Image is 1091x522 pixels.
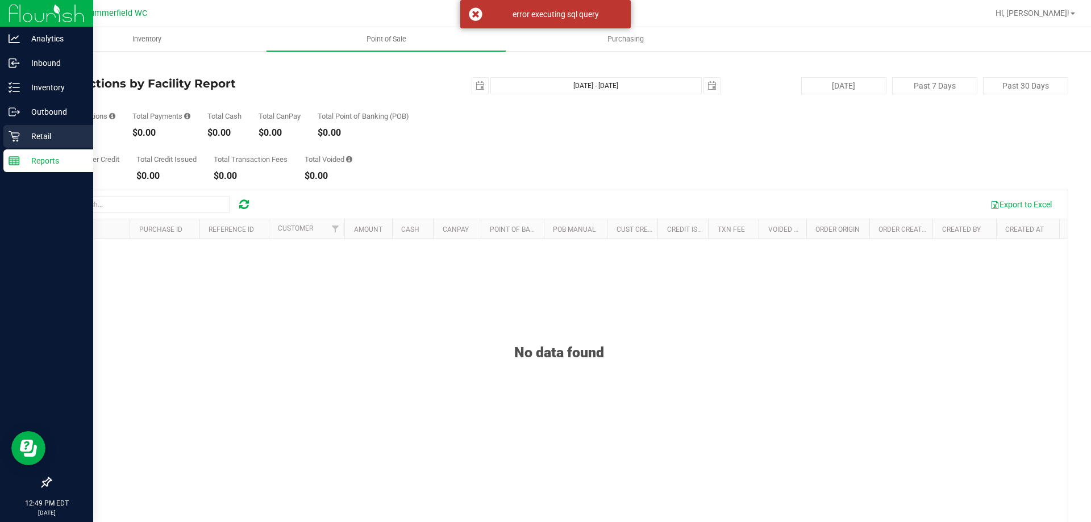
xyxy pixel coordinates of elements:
div: $0.00 [305,172,352,181]
div: Total CanPay [259,112,301,120]
p: Outbound [20,105,88,119]
a: Created At [1005,225,1044,233]
div: Total Point of Banking (POB) [318,112,409,120]
div: Total Cash [207,112,241,120]
div: error executing sql query [489,9,622,20]
span: select [472,78,488,94]
a: Point of Sale [266,27,506,51]
inline-svg: Outbound [9,106,20,118]
a: CanPay [443,225,469,233]
p: [DATE] [5,508,88,517]
div: Total Transaction Fees [214,156,288,163]
button: Export to Excel [983,195,1059,214]
iframe: Resource center [11,431,45,465]
span: select [704,78,720,94]
a: Cash [401,225,419,233]
div: Total Payments [132,112,190,120]
div: Total Credit Issued [136,156,197,163]
a: Voided Payment [768,225,825,233]
a: Purchasing [506,27,745,51]
a: Reference ID [209,225,254,233]
button: [DATE] [801,77,886,94]
inline-svg: Analytics [9,33,20,44]
p: Inventory [20,81,88,94]
i: Count of all successful payment transactions, possibly including voids, refunds, and cash-back fr... [109,112,115,120]
h4: Transactions by Facility Report [50,77,389,90]
span: Point of Sale [351,34,422,44]
a: Customer [278,224,313,232]
div: No data found [51,316,1068,361]
inline-svg: Reports [9,155,20,166]
div: $0.00 [259,128,301,137]
button: Past 7 Days [892,77,977,94]
span: Summerfield WC [85,9,147,18]
input: Search... [59,196,230,213]
a: POB Manual [553,225,596,233]
span: Hi, [PERSON_NAME]! [996,9,1069,18]
div: $0.00 [207,128,241,137]
a: Point of Banking (POB) [490,225,571,233]
div: $0.00 [214,172,288,181]
p: 12:49 PM EDT [5,498,88,508]
a: Purchase ID [139,225,182,233]
inline-svg: Retail [9,131,20,142]
a: Inventory [27,27,266,51]
a: Created By [942,225,981,233]
span: Inventory [117,34,177,44]
button: Past 30 Days [983,77,1068,94]
div: $0.00 [318,128,409,137]
p: Analytics [20,32,88,45]
div: $0.00 [132,128,190,137]
a: Order Origin [815,225,860,233]
div: $0.00 [136,172,197,181]
span: Purchasing [592,34,659,44]
i: Sum of all voided payment transaction amounts, excluding tips and transaction fees. [346,156,352,163]
p: Inbound [20,56,88,70]
a: Filter [326,219,344,239]
inline-svg: Inbound [9,57,20,69]
inline-svg: Inventory [9,82,20,93]
a: Txn Fee [718,225,745,233]
a: Amount [354,225,382,233]
a: Order Created By [878,225,940,233]
a: Cust Credit [617,225,658,233]
div: Total Voided [305,156,352,163]
a: Credit Issued [667,225,714,233]
p: Retail [20,130,88,143]
i: Sum of all successful, non-voided payment transaction amounts, excluding tips and transaction fees. [184,112,190,120]
p: Reports [20,154,88,168]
